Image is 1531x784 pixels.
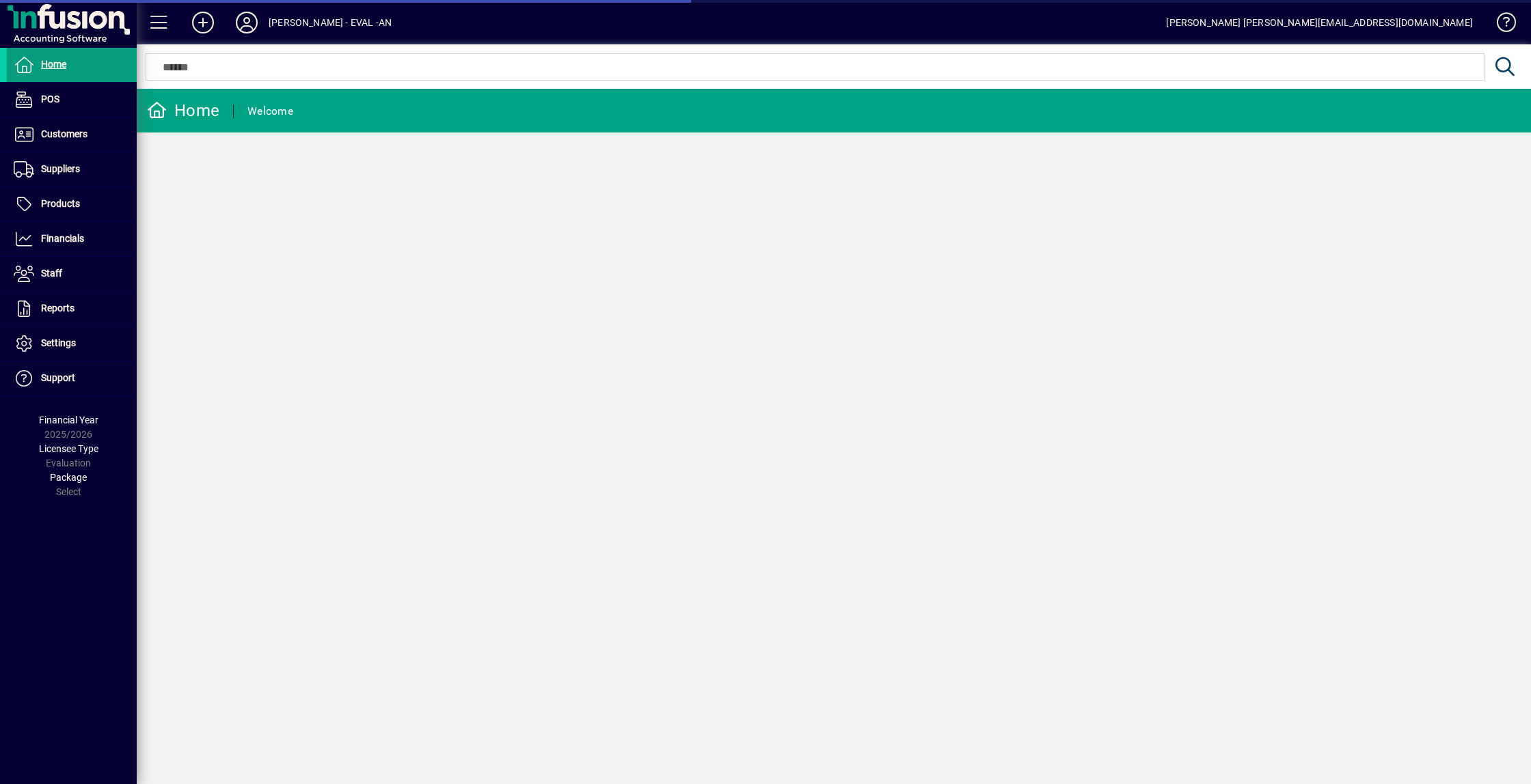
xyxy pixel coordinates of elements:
[7,187,137,221] a: Products
[147,100,219,122] div: Home
[41,94,59,104] span: POS
[41,337,76,348] span: Settings
[41,128,87,139] span: Customers
[269,12,392,33] div: [PERSON_NAME] - EVAL -AN
[7,292,137,326] a: Reports
[41,198,80,209] span: Products
[7,257,137,291] a: Staff
[181,10,225,35] button: Add
[39,415,98,425] span: Financial Year
[7,326,137,361] a: Settings
[7,83,137,117] a: POS
[41,233,84,244] span: Financials
[225,10,269,35] button: Profile
[7,117,137,152] a: Customers
[7,152,137,186] a: Suppliers
[7,222,137,256] a: Financials
[7,361,137,395] a: Support
[1166,12,1473,33] div: [PERSON_NAME] [PERSON_NAME][EMAIL_ADDRESS][DOMAIN_NAME]
[41,163,80,174] span: Suppliers
[41,372,75,383] span: Support
[41,268,62,279] span: Staff
[39,443,98,454] span: Licensee Type
[41,59,66,70] span: Home
[41,303,74,313] span: Reports
[1487,3,1514,47] a: Knowledge Base
[247,100,293,122] div: Welcome
[50,472,87,483] span: Package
